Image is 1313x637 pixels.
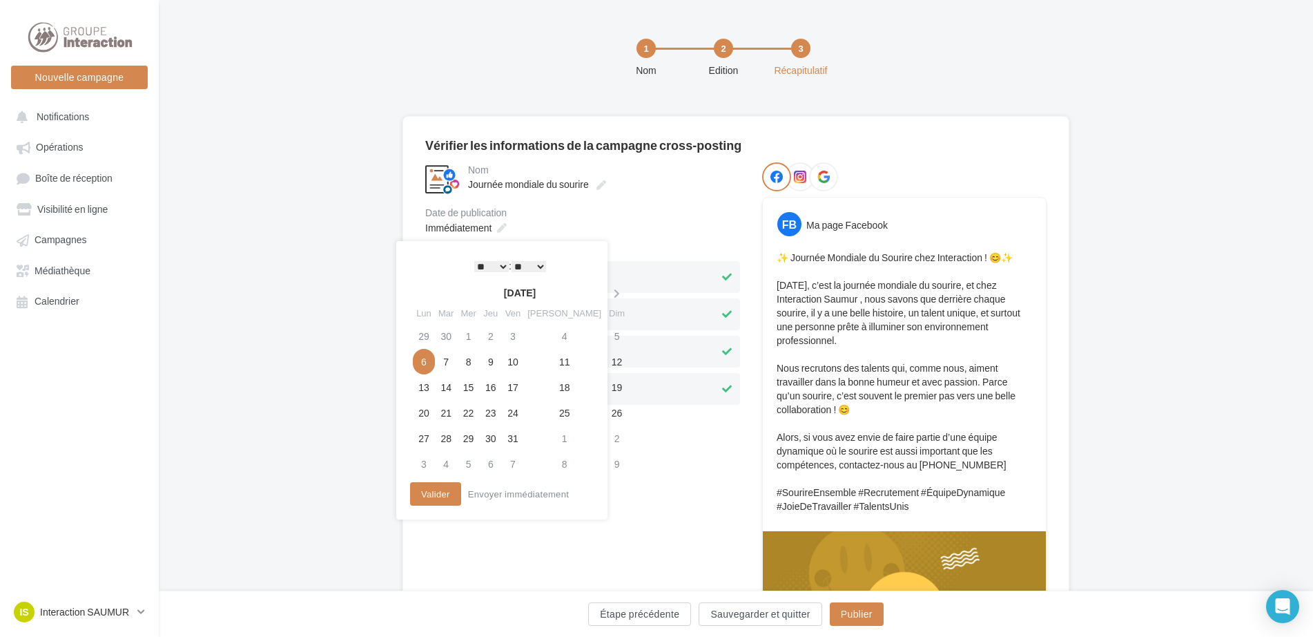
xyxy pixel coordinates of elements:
[37,111,89,122] span: Notifications
[480,323,502,349] td: 2
[714,39,733,58] div: 2
[457,451,479,477] td: 5
[425,208,740,218] div: Date de publication
[480,426,502,451] td: 30
[425,139,741,151] div: Vérifier les informations de la campagne cross-posting
[1266,590,1299,623] div: Open Intercom Messenger
[440,256,580,276] div: :
[502,400,524,426] td: 24
[435,349,457,374] td: 7
[757,64,845,77] div: Récapitulatif
[425,222,492,234] span: Immédiatement
[468,178,589,190] span: Journée mondiale du sourire
[35,172,113,184] span: Boîte de réception
[8,227,150,251] a: Campagnes
[605,451,629,477] td: 9
[480,374,502,400] td: 16
[605,303,629,323] th: Dim
[8,258,150,283] a: Médiathèque
[8,288,150,313] a: Calendrier
[468,165,737,175] div: Nom
[777,251,1032,513] p: ✨ Journée Mondiale du Sourire chez Interaction ! 😊✨ [DATE], c’est la journée mondiale du sourire,...
[588,602,691,626] button: Étape précédente
[435,426,457,451] td: 28
[524,426,605,451] td: 1
[8,134,150,159] a: Opérations
[777,212,801,236] div: FB
[435,303,457,323] th: Mar
[410,482,461,506] button: Valider
[35,265,90,276] span: Médiathèque
[480,451,502,477] td: 6
[524,303,605,323] th: [PERSON_NAME]
[413,451,435,477] td: 3
[605,374,629,400] td: 19
[413,426,435,451] td: 27
[35,296,79,307] span: Calendrier
[480,400,502,426] td: 23
[679,64,768,77] div: Edition
[457,303,479,323] th: Mer
[502,451,524,477] td: 7
[19,605,28,619] span: IS
[35,234,87,246] span: Campagnes
[435,400,457,426] td: 21
[502,303,524,323] th: Ven
[457,349,479,374] td: 8
[457,400,479,426] td: 22
[605,323,629,349] td: 5
[463,486,574,502] button: Envoyer immédiatement
[435,374,457,400] td: 14
[605,349,629,374] td: 12
[457,323,479,349] td: 1
[37,203,108,215] span: Visibilité en ligne
[699,602,821,626] button: Sauvegarder et quitter
[8,165,150,191] a: Boîte de réception
[413,303,435,323] th: Lun
[457,374,479,400] td: 15
[413,400,435,426] td: 20
[524,400,605,426] td: 25
[457,426,479,451] td: 29
[413,374,435,400] td: 13
[502,426,524,451] td: 31
[413,349,435,374] td: 6
[435,283,605,303] th: [DATE]
[480,349,502,374] td: 9
[502,323,524,349] td: 3
[40,605,132,619] p: Interaction SAUMUR
[806,218,888,232] div: Ma page Facebook
[605,426,629,451] td: 2
[502,374,524,400] td: 17
[524,349,605,374] td: 11
[11,599,148,625] a: IS Interaction SAUMUR
[830,602,884,626] button: Publier
[435,323,457,349] td: 30
[413,323,435,349] td: 29
[524,451,605,477] td: 8
[502,349,524,374] td: 10
[8,104,145,129] button: Notifications
[435,451,457,477] td: 4
[11,66,148,89] button: Nouvelle campagne
[524,374,605,400] td: 18
[605,400,629,426] td: 26
[636,39,656,58] div: 1
[602,64,690,77] div: Nom
[480,303,502,323] th: Jeu
[36,142,83,153] span: Opérations
[8,196,150,221] a: Visibilité en ligne
[524,323,605,349] td: 4
[791,39,810,58] div: 3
